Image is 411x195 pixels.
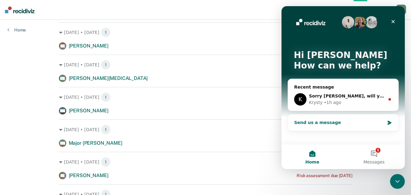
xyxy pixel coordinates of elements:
[396,5,406,15] button: LA
[297,173,352,178] div: Risk assessment due [DATE]
[59,92,352,102] div: [DATE] • [DATE] 1
[62,138,123,163] button: Messages
[390,174,405,189] iframe: Intercom live chat
[82,154,103,158] span: Messages
[59,125,352,135] div: [DATE] • [DATE] 1
[5,6,35,13] img: Recidiviz
[396,5,406,15] div: L A
[13,113,103,120] div: Send us a message
[69,172,109,178] span: [PERSON_NAME]
[101,92,111,102] span: 1
[101,27,111,37] span: 1
[42,93,60,100] div: • 1h ago
[101,60,111,70] span: 1
[69,75,148,81] span: [PERSON_NAME][MEDICAL_DATA]
[69,43,109,49] span: [PERSON_NAME]
[59,157,352,167] div: [DATE] • [DATE] 1
[59,27,352,37] div: [DATE] • [DATE] 1
[282,6,405,169] iframe: Intercom live chat
[101,157,111,167] span: 1
[7,27,26,33] a: Home
[106,10,117,21] div: Close
[27,93,41,100] div: Krysty
[101,125,111,135] span: 1
[6,108,117,125] div: Send us a message
[69,108,109,114] span: [PERSON_NAME]
[69,140,122,146] span: Major [PERSON_NAME]
[59,60,352,70] div: [DATE] • [DATE] 1
[24,154,38,158] span: Home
